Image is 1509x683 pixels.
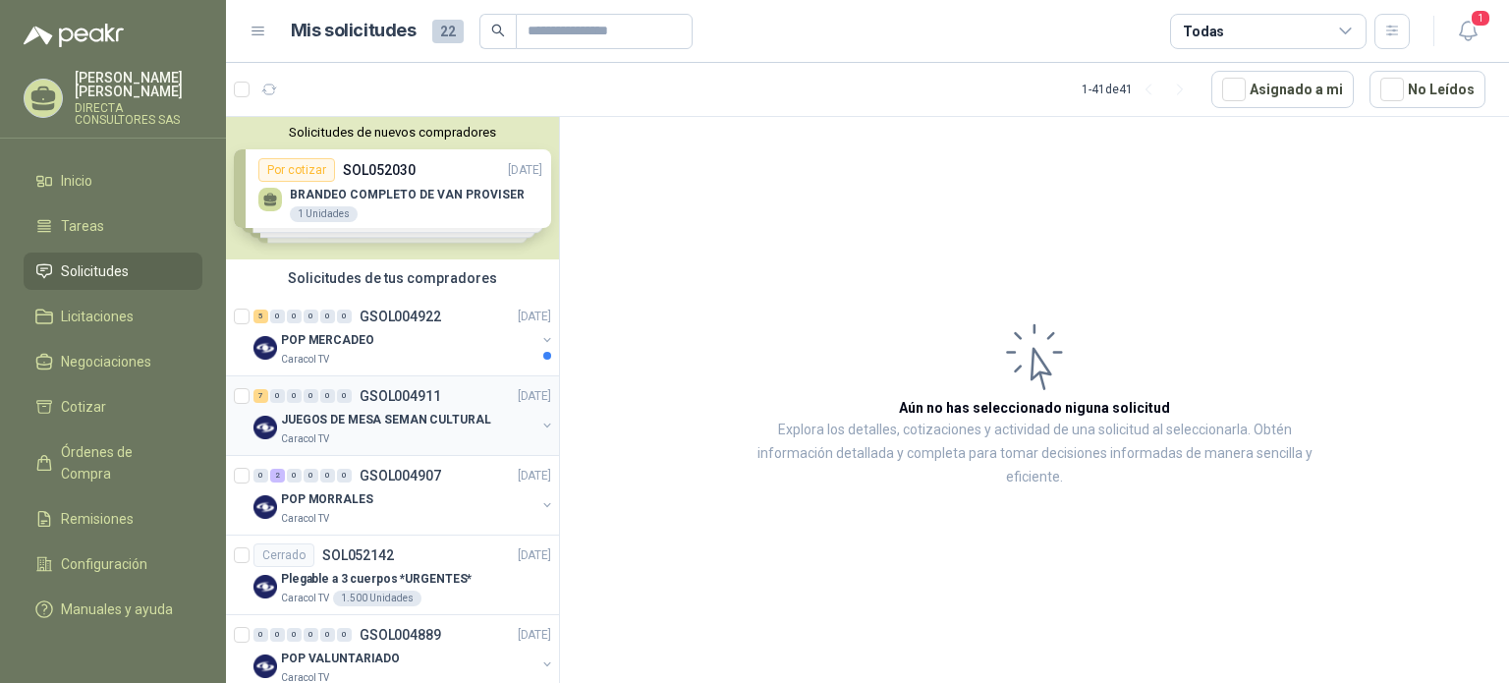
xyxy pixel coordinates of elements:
a: Licitaciones [24,298,202,335]
div: 0 [287,628,302,642]
a: Manuales y ayuda [24,591,202,628]
div: Solicitudes de nuevos compradoresPor cotizarSOL052030[DATE] BRANDEO COMPLETO DE VAN PROVISER1 Uni... [226,117,559,259]
div: 0 [287,469,302,483]
img: Logo peakr [24,24,124,47]
p: GSOL004907 [360,469,441,483]
button: 1 [1450,14,1485,49]
img: Company Logo [253,495,277,519]
p: [DATE] [518,546,551,565]
span: Remisiones [61,508,134,530]
p: GSOL004889 [360,628,441,642]
h3: Aún no has seleccionado niguna solicitud [899,397,1170,419]
div: 0 [304,628,318,642]
p: DIRECTA CONSULTORES SAS [75,102,202,126]
img: Company Logo [253,416,277,439]
span: Manuales y ayuda [61,598,173,620]
p: GSOL004922 [360,310,441,323]
a: Inicio [24,162,202,199]
div: 1 - 41 de 41 [1082,74,1196,105]
p: POP MORRALES [281,490,373,509]
p: SOL052142 [322,548,394,562]
span: Inicio [61,170,92,192]
div: 0 [304,310,318,323]
img: Company Logo [253,336,277,360]
a: 7 0 0 0 0 0 GSOL004911[DATE] Company LogoJUEGOS DE MESA SEMAN CULTURALCaracol TV [253,384,555,447]
div: 0 [320,310,335,323]
div: Todas [1183,21,1224,42]
div: 0 [253,469,268,483]
a: 0 2 0 0 0 0 GSOL004907[DATE] Company LogoPOP MORRALESCaracol TV [253,464,555,527]
span: Configuración [61,553,147,575]
div: 0 [270,310,285,323]
a: Tareas [24,207,202,245]
img: Company Logo [253,655,277,678]
div: 0 [320,469,335,483]
div: 0 [270,389,285,403]
div: 0 [270,628,285,642]
p: [DATE] [518,387,551,406]
a: 5 0 0 0 0 0 GSOL004922[DATE] Company LogoPOP MERCADEOCaracol TV [253,305,555,368]
p: Caracol TV [281,352,329,368]
p: Caracol TV [281,431,329,447]
a: Negociaciones [24,343,202,380]
img: Company Logo [253,575,277,598]
p: JUEGOS DE MESA SEMAN CULTURAL [281,411,491,429]
button: No Leídos [1369,71,1485,108]
button: Solicitudes de nuevos compradores [234,125,551,140]
p: Explora los detalles, cotizaciones y actividad de una solicitud al seleccionarla. Obtén informaci... [756,419,1313,489]
p: POP VALUNTARIADO [281,650,400,668]
span: 1 [1470,9,1491,28]
div: 0 [304,469,318,483]
span: Tareas [61,215,104,237]
p: [DATE] [518,626,551,645]
div: Cerrado [253,543,314,567]
span: Licitaciones [61,306,134,327]
div: 0 [337,310,352,323]
div: Solicitudes de tus compradores [226,259,559,297]
p: Caracol TV [281,511,329,527]
div: 0 [320,389,335,403]
a: Configuración [24,545,202,583]
a: Remisiones [24,500,202,538]
span: Negociaciones [61,351,151,372]
div: 5 [253,310,268,323]
div: 0 [287,310,302,323]
span: Cotizar [61,396,106,418]
div: 0 [304,389,318,403]
p: [DATE] [518,467,551,485]
div: 0 [253,628,268,642]
p: [PERSON_NAME] [PERSON_NAME] [75,71,202,98]
div: 0 [337,389,352,403]
div: 0 [337,628,352,642]
span: search [491,24,505,37]
a: CerradoSOL052142[DATE] Company LogoPlegable a 3 cuerpos *URGENTES*Caracol TV1.500 Unidades [226,536,559,615]
div: 0 [320,628,335,642]
div: 0 [287,389,302,403]
div: 7 [253,389,268,403]
span: Solicitudes [61,260,129,282]
div: 2 [270,469,285,483]
p: GSOL004911 [360,389,441,403]
div: 0 [337,469,352,483]
p: Caracol TV [281,591,329,606]
div: 1.500 Unidades [333,591,421,606]
p: Plegable a 3 cuerpos *URGENTES* [281,570,472,589]
p: POP MERCADEO [281,331,374,350]
button: Asignado a mi [1211,71,1354,108]
a: Solicitudes [24,253,202,290]
span: 22 [432,20,464,43]
a: Cotizar [24,388,202,426]
span: Órdenes de Compra [61,441,184,484]
a: Órdenes de Compra [24,433,202,492]
h1: Mis solicitudes [291,17,417,45]
p: [DATE] [518,308,551,326]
